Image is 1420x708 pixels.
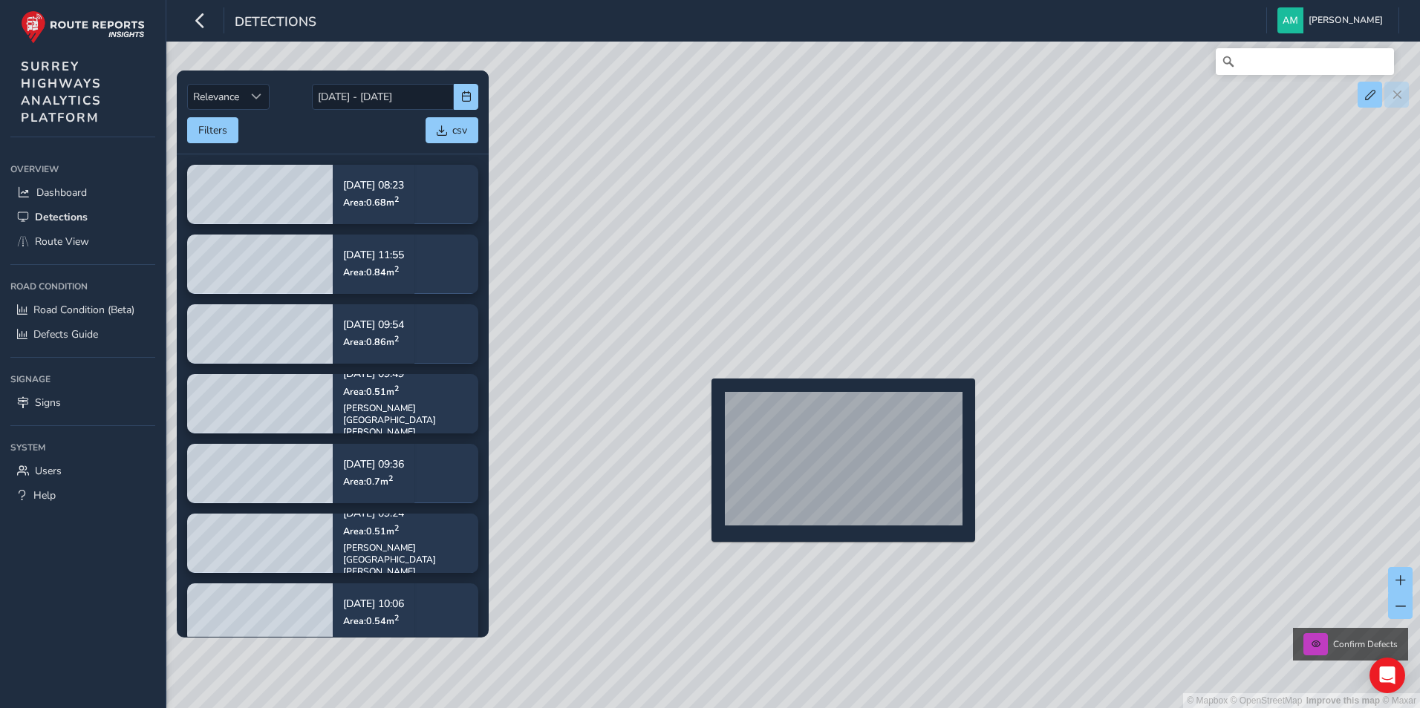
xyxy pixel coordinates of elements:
[343,385,399,398] span: Area: 0.51 m
[1369,658,1405,693] div: Open Intercom Messenger
[244,85,269,109] div: Sort by Date
[35,210,88,224] span: Detections
[426,117,478,143] button: csv
[1216,48,1394,75] input: Search
[36,186,87,200] span: Dashboard
[394,333,399,344] sup: 2
[235,13,316,33] span: Detections
[343,320,404,330] p: [DATE] 09:54
[188,85,244,109] span: Relevance
[21,10,145,44] img: rr logo
[35,235,89,249] span: Route View
[394,263,399,275] sup: 2
[33,303,134,317] span: Road Condition (Beta)
[1333,638,1398,650] span: Confirm Defects
[343,614,399,627] span: Area: 0.54 m
[1277,7,1303,33] img: diamond-layout
[343,370,468,380] p: [DATE] 09:49
[343,459,404,470] p: [DATE] 09:36
[343,196,399,209] span: Area: 0.68 m
[10,368,155,390] div: Signage
[343,250,404,260] p: [DATE] 11:55
[10,483,155,508] a: Help
[1277,7,1388,33] button: [PERSON_NAME]
[10,436,155,459] div: System
[394,522,399,534] sup: 2
[343,180,404,191] p: [DATE] 08:23
[35,464,62,478] span: Users
[343,335,399,348] span: Area: 0.86 m
[343,599,404,609] p: [DATE] 10:06
[343,542,468,577] div: [PERSON_NAME][GEOGRAPHIC_DATA][PERSON_NAME]
[21,58,102,126] span: SURREY HIGHWAYS ANALYTICS PLATFORM
[343,266,399,278] span: Area: 0.84 m
[343,402,468,438] div: [PERSON_NAME][GEOGRAPHIC_DATA][PERSON_NAME]
[10,180,155,205] a: Dashboard
[343,525,399,537] span: Area: 0.51 m
[394,194,399,205] sup: 2
[343,509,468,519] p: [DATE] 09:24
[33,327,98,341] span: Defects Guide
[394,383,399,394] sup: 2
[35,396,61,410] span: Signs
[343,475,393,488] span: Area: 0.7 m
[10,229,155,254] a: Route View
[394,612,399,623] sup: 2
[33,488,56,502] span: Help
[10,205,155,229] a: Detections
[10,390,155,415] a: Signs
[388,473,393,484] sup: 2
[1309,7,1383,33] span: [PERSON_NAME]
[187,117,238,143] button: Filters
[10,275,155,298] div: Road Condition
[10,158,155,180] div: Overview
[452,123,467,137] span: csv
[10,298,155,322] a: Road Condition (Beta)
[10,459,155,483] a: Users
[10,322,155,347] a: Defects Guide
